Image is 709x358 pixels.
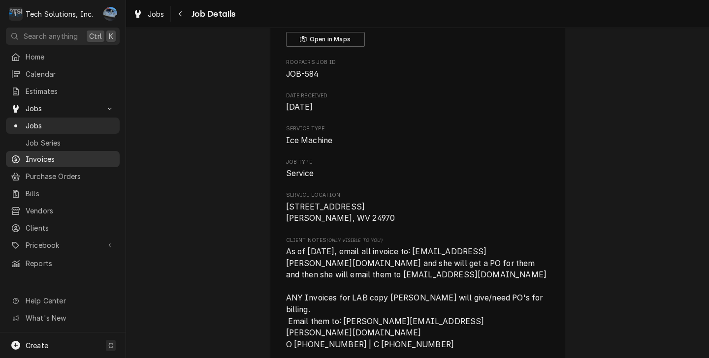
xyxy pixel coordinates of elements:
a: Home [6,49,120,65]
span: (Only Visible to You) [326,238,382,243]
div: Service Location [286,191,549,224]
span: Bills [26,188,115,199]
span: Jobs [148,9,164,19]
span: Service Location [286,201,549,224]
div: Tech Solutions, Inc. [26,9,93,19]
button: Navigate back [173,6,189,22]
span: Jobs [26,120,115,131]
span: Service Type [286,135,549,147]
span: Roopairs Job ID [286,59,549,66]
a: Job Series [6,135,120,151]
span: K [109,31,113,41]
span: [DATE] [286,102,313,112]
span: Calendar [26,69,115,79]
span: Job Series [26,138,115,148]
span: Date Received [286,101,549,113]
a: Go to Jobs [6,100,120,117]
a: Clients [6,220,120,236]
div: Roopairs Job ID [286,59,549,80]
a: Jobs [6,118,120,134]
span: Estimates [26,86,115,96]
span: [STREET_ADDRESS] [PERSON_NAME], WV 24970 [286,202,395,223]
span: Job Type [286,158,549,166]
div: Tech Solutions, Inc.'s Avatar [9,7,23,21]
a: Purchase Orders [6,168,120,184]
span: C [108,340,113,351]
span: Home [26,52,115,62]
a: Calendar [6,66,120,82]
span: Vendors [26,206,115,216]
span: Reports [26,258,115,268]
span: Pricebook [26,240,100,250]
div: JP [103,7,117,21]
span: What's New [26,313,114,323]
a: Reports [6,255,120,271]
span: Create [26,341,48,350]
span: JOB-584 [286,69,319,79]
div: Job Type [286,158,549,179]
button: Open in Maps [286,32,365,47]
div: Service Type [286,125,549,146]
span: Ctrl [89,31,102,41]
div: Date Received [286,92,549,113]
div: Joe Paschal's Avatar [103,7,117,21]
div: T [9,7,23,21]
span: Clients [26,223,115,233]
a: Jobs [129,6,168,22]
a: Estimates [6,83,120,99]
a: Bills [6,185,120,202]
span: Service Type [286,125,549,133]
span: Roopairs Job ID [286,68,549,80]
span: Job Details [189,7,236,21]
a: Go to Pricebook [6,237,120,253]
span: Ice Machine [286,136,333,145]
span: Search anything [24,31,78,41]
span: Purchase Orders [26,171,115,181]
span: Client Notes [286,237,549,244]
a: Invoices [6,151,120,167]
span: Date Received [286,92,549,100]
a: Vendors [6,203,120,219]
span: Job Type [286,168,549,179]
a: Go to What's New [6,310,120,326]
a: Go to Help Center [6,293,120,309]
button: Search anythingCtrlK [6,28,120,45]
span: Service [286,169,314,178]
span: Invoices [26,154,115,164]
span: Service Location [286,191,549,199]
span: Help Center [26,296,114,306]
span: Jobs [26,103,100,114]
